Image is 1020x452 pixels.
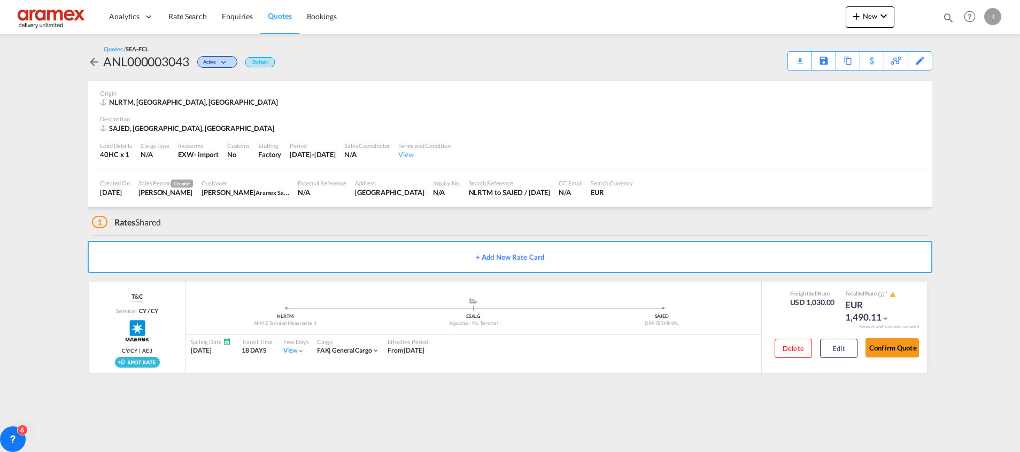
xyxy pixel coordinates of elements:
[845,290,899,298] div: Total Rate
[317,338,380,346] div: Cargo
[942,12,954,28] div: icon-magnify
[88,56,101,68] md-icon: icon-arrow-left
[100,89,920,97] div: Origin
[223,338,231,346] md-icon: Schedules Available
[227,150,250,159] div: No
[790,297,835,308] div: USD 1,030.00
[100,188,130,197] div: 26 Aug 2025
[984,8,1001,25] div: J
[109,11,140,22] span: Analytics
[329,346,331,354] span: |
[178,150,194,159] div: EXW
[109,98,278,106] span: NLRTM, [GEOGRAPHIC_DATA], [GEOGRAPHIC_DATA]
[398,150,450,159] div: View
[242,346,273,355] div: 18 DAYS
[882,315,889,322] md-icon: icon-chevron-down
[344,142,390,150] div: Sales Coordinator
[884,290,888,297] span: Subject to Remarks
[591,188,633,197] div: EUR
[372,347,380,354] md-icon: icon-chevron-down
[178,142,219,150] div: Incoterms
[115,357,160,368] div: Rollable available
[124,317,151,344] img: Maersk Spot
[100,115,920,123] div: Destination
[100,179,130,187] div: Created On
[812,52,836,70] div: Save As Template
[857,290,866,297] span: Sell
[219,60,231,66] md-icon: icon-chevron-down
[307,12,337,21] span: Bookings
[297,347,305,355] md-icon: icon-chevron-down
[850,10,863,22] md-icon: icon-plus 400-fg
[290,142,336,150] div: Period
[114,217,136,227] span: Rates
[92,216,107,228] span: 1
[283,338,309,346] div: Free Days
[103,53,189,70] div: ANL000003043
[591,179,633,187] div: Search Currency
[888,290,896,298] button: icon-alert
[104,45,149,53] div: Quotes /SEA-FCL
[355,179,424,187] div: Address
[100,123,277,133] div: SAJED, Jeddah, Middle East
[317,346,372,355] div: general cargo
[283,346,305,355] div: Viewicon-chevron-down
[469,179,551,187] div: Search Reference
[877,290,884,298] button: Spot Rates are dynamic & can fluctuate with time
[469,188,551,197] div: NLRTM to SAJED / 26 Aug 2025
[388,346,424,355] div: From 26 Aug 2025
[290,150,336,159] div: 26 Aug 2025
[258,142,281,150] div: Stuffing
[189,53,240,70] div: Change Status Here
[568,320,756,327] div: DPA TERMINAL
[122,347,137,354] span: CY/CY
[138,179,193,188] div: Sales Person
[100,142,132,150] div: Load Details
[559,188,582,197] div: N/A
[866,338,919,357] button: Confirm Quote
[116,307,136,315] span: Service:
[790,290,835,297] div: Freight Rate
[820,339,857,358] button: Edit
[298,179,346,187] div: External Reference
[194,150,219,159] div: - import
[846,6,894,28] button: icon-plus 400-fgNewicon-chevron-down
[568,313,756,320] div: SAJED
[197,56,237,68] div: Change Status Here
[132,292,143,301] span: T&C
[298,188,346,197] div: N/A
[222,12,253,21] span: Enquiries
[433,179,460,187] div: Inquiry No.
[256,188,395,197] span: Aramex Saudi Arabia Limited. – [GEOGRAPHIC_DATA]
[793,53,806,61] md-icon: icon-download
[191,346,231,355] div: [DATE]
[137,347,142,354] span: |
[877,10,890,22] md-icon: icon-chevron-down
[317,346,333,354] span: FAK
[942,12,954,24] md-icon: icon-magnify
[344,150,390,159] div: N/A
[850,12,890,20] span: New
[245,57,275,67] div: Default
[100,150,132,159] div: 40HC x 1
[268,11,291,20] span: Quotes
[141,142,169,150] div: Cargo Type
[355,188,424,197] div: Riyadh
[242,338,273,346] div: Transit Time
[203,59,219,69] span: Active
[379,313,567,320] div: ESALG
[142,347,152,354] span: AE3
[191,313,379,320] div: NLRTM
[92,216,161,228] div: Shared
[141,150,169,159] div: N/A
[961,7,979,26] span: Help
[793,52,806,61] div: Quote PDF is not available at this time
[379,320,567,327] div: Algeciras - ML Terminal
[388,346,424,354] span: From [DATE]
[227,142,250,150] div: Customs
[258,150,281,159] div: Factory Stuffing
[115,357,160,368] img: Spot_rate_rollable_v2.png
[845,299,899,324] div: EUR 1,490.11
[16,5,88,29] img: dca169e0c7e311edbe1137055cab269e.png
[136,307,158,315] div: CY / CY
